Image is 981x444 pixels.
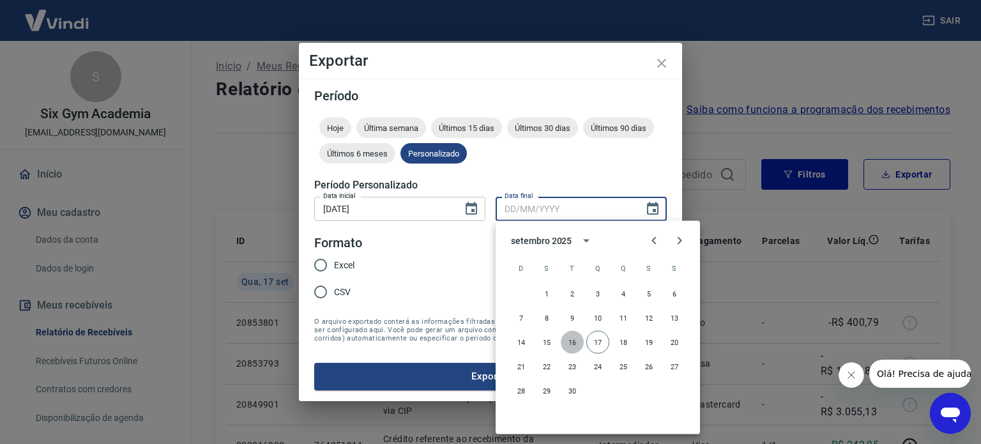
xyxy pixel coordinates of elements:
[637,355,660,378] button: 26
[334,259,354,272] span: Excel
[510,256,533,281] span: domingo
[496,197,635,220] input: DD/MM/YYYY
[586,256,609,281] span: quarta-feira
[319,149,395,158] span: Últimos 6 meses
[561,355,584,378] button: 23
[510,307,533,330] button: 7
[314,89,667,102] h5: Período
[535,282,558,305] button: 1
[510,379,533,402] button: 28
[510,331,533,354] button: 14
[637,331,660,354] button: 19
[663,256,686,281] span: sábado
[583,118,654,138] div: Últimos 90 dias
[586,282,609,305] button: 3
[586,331,609,354] button: 17
[612,355,635,378] button: 25
[400,143,467,164] div: Personalizado
[356,118,426,138] div: Última semana
[314,363,667,390] button: Exportar
[641,228,667,254] button: Previous month
[637,256,660,281] span: sexta-feira
[431,118,502,138] div: Últimos 15 dias
[8,9,107,19] span: Olá! Precisa de ajuda?
[667,228,692,254] button: Next month
[535,307,558,330] button: 8
[561,256,584,281] span: terça-feira
[663,307,686,330] button: 13
[356,123,426,133] span: Última semana
[663,331,686,354] button: 20
[839,362,864,388] iframe: Fechar mensagem
[612,331,635,354] button: 18
[319,118,351,138] div: Hoje
[663,355,686,378] button: 27
[314,197,453,220] input: DD/MM/YYYY
[511,234,572,247] div: setembro 2025
[507,118,578,138] div: Últimos 30 dias
[507,123,578,133] span: Últimos 30 dias
[561,379,584,402] button: 30
[640,196,665,222] button: Choose date
[535,331,558,354] button: 15
[612,282,635,305] button: 4
[583,123,654,133] span: Últimos 90 dias
[314,234,362,252] legend: Formato
[612,256,635,281] span: quinta-feira
[309,53,672,68] h4: Exportar
[646,48,677,79] button: close
[319,143,395,164] div: Últimos 6 meses
[663,282,686,305] button: 6
[637,282,660,305] button: 5
[510,355,533,378] button: 21
[561,307,584,330] button: 9
[586,355,609,378] button: 24
[869,360,971,388] iframe: Mensagem da empresa
[575,230,597,252] button: calendar view is open, switch to year view
[612,307,635,330] button: 11
[314,318,667,342] span: O arquivo exportado conterá as informações filtradas na tela anterior com exceção do período que ...
[561,331,584,354] button: 16
[561,282,584,305] button: 2
[586,307,609,330] button: 10
[319,123,351,133] span: Hoje
[535,379,558,402] button: 29
[535,355,558,378] button: 22
[459,196,484,222] button: Choose date, selected date is 16 de set de 2025
[314,179,667,192] h5: Período Personalizado
[637,307,660,330] button: 12
[323,191,356,201] label: Data inicial
[400,149,467,158] span: Personalizado
[431,123,502,133] span: Últimos 15 dias
[535,256,558,281] span: segunda-feira
[334,286,351,299] span: CSV
[930,393,971,434] iframe: Botão para abrir a janela de mensagens
[505,191,533,201] label: Data final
